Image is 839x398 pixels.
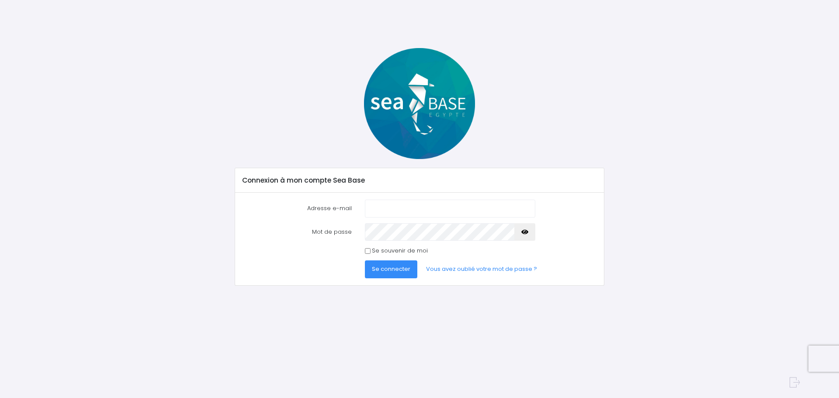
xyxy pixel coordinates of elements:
label: Se souvenir de moi [372,246,428,255]
button: Se connecter [365,260,417,278]
span: Se connecter [372,265,410,273]
label: Adresse e-mail [236,200,358,217]
div: Connexion à mon compte Sea Base [235,168,603,193]
label: Mot de passe [236,223,358,241]
a: Vous avez oublié votre mot de passe ? [419,260,544,278]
